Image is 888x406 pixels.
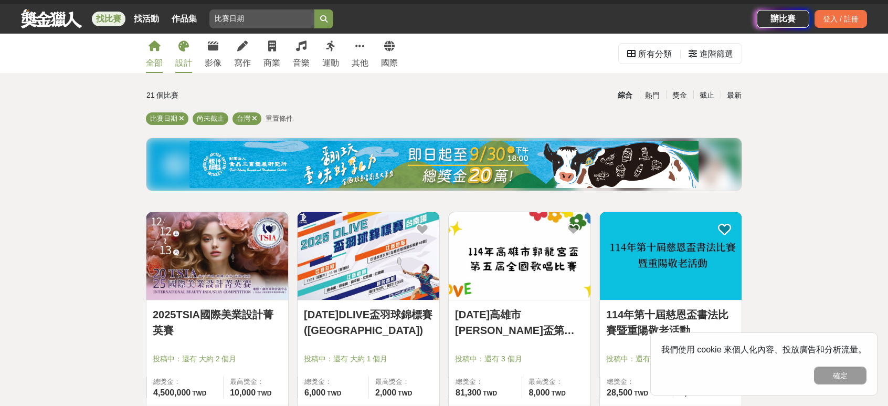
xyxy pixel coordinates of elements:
[381,57,398,69] div: 國際
[456,388,481,397] span: 81,300
[455,353,584,365] span: 投稿中：還有 3 個月
[257,390,271,397] span: TWD
[293,57,310,69] div: 音樂
[322,34,339,73] a: 運動
[607,377,667,387] span: 總獎金：
[304,377,362,387] span: 總獎金：
[304,388,325,397] span: 6,000
[304,353,433,365] span: 投稿中：還有 大約 1 個月
[266,114,293,122] span: 重置條件
[153,307,282,338] a: 2025TSIA國際美業設計菁英賽
[263,57,280,69] div: 商業
[153,377,217,387] span: 總獎金：
[352,57,368,69] div: 其他
[167,12,201,26] a: 作品集
[606,353,735,365] span: 投稿中：還有 25 天
[322,57,339,69] div: 運動
[146,212,288,300] img: Cover Image
[293,34,310,73] a: 音樂
[693,86,721,105] div: 截止
[606,307,735,338] a: 114年第十屆慈恩盃書法比賽暨重陽敬老活動
[661,345,866,354] span: 我們使用 cookie 來個人化內容、投放廣告和分析流量。
[552,390,566,397] span: TWD
[205,34,221,73] a: 影像
[352,34,368,73] a: 其他
[327,390,341,397] span: TWD
[456,377,515,387] span: 總獎金：
[130,12,163,26] a: 找活動
[700,44,733,65] div: 進階篩選
[205,57,221,69] div: 影像
[175,57,192,69] div: 設計
[375,377,433,387] span: 最高獎金：
[666,86,693,105] div: 獎金
[449,212,590,300] img: Cover Image
[146,57,163,69] div: 全部
[607,388,632,397] span: 28,500
[209,9,314,28] input: 2025 反詐視界—全國影片競賽
[304,307,433,338] a: [DATE]DLIVE盃羽球錦標賽([GEOGRAPHIC_DATA])
[263,34,280,73] a: 商業
[150,114,177,122] span: 比賽日期
[455,307,584,338] a: [DATE]高雄市[PERSON_NAME]盃第五屆全國歌唱比賽
[146,34,163,73] a: 全部
[153,353,282,365] span: 投稿中：還有 大約 2 個月
[375,388,396,397] span: 2,000
[237,114,250,122] span: 台灣
[528,377,584,387] span: 最高獎金：
[638,44,672,65] div: 所有分類
[234,57,251,69] div: 寫作
[192,390,206,397] span: TWD
[189,141,699,188] img: ea6d37ea-8c75-4c97-b408-685919e50f13.jpg
[197,114,224,122] span: 尚未截止
[483,390,497,397] span: TWD
[721,86,748,105] div: 最新
[398,390,412,397] span: TWD
[298,212,439,300] img: Cover Image
[815,10,867,28] div: 登入 / 註冊
[153,388,191,397] span: 4,500,000
[611,86,639,105] div: 綜合
[230,388,256,397] span: 10,000
[175,34,192,73] a: 設計
[600,212,742,300] img: Cover Image
[757,10,809,28] a: 辦比賽
[639,86,666,105] div: 熱門
[381,34,398,73] a: 國際
[230,377,282,387] span: 最高獎金：
[234,34,251,73] a: 寫作
[528,388,549,397] span: 8,000
[146,86,344,105] div: 21 個比賽
[92,12,125,26] a: 找比賽
[814,367,866,384] button: 確定
[634,390,648,397] span: TWD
